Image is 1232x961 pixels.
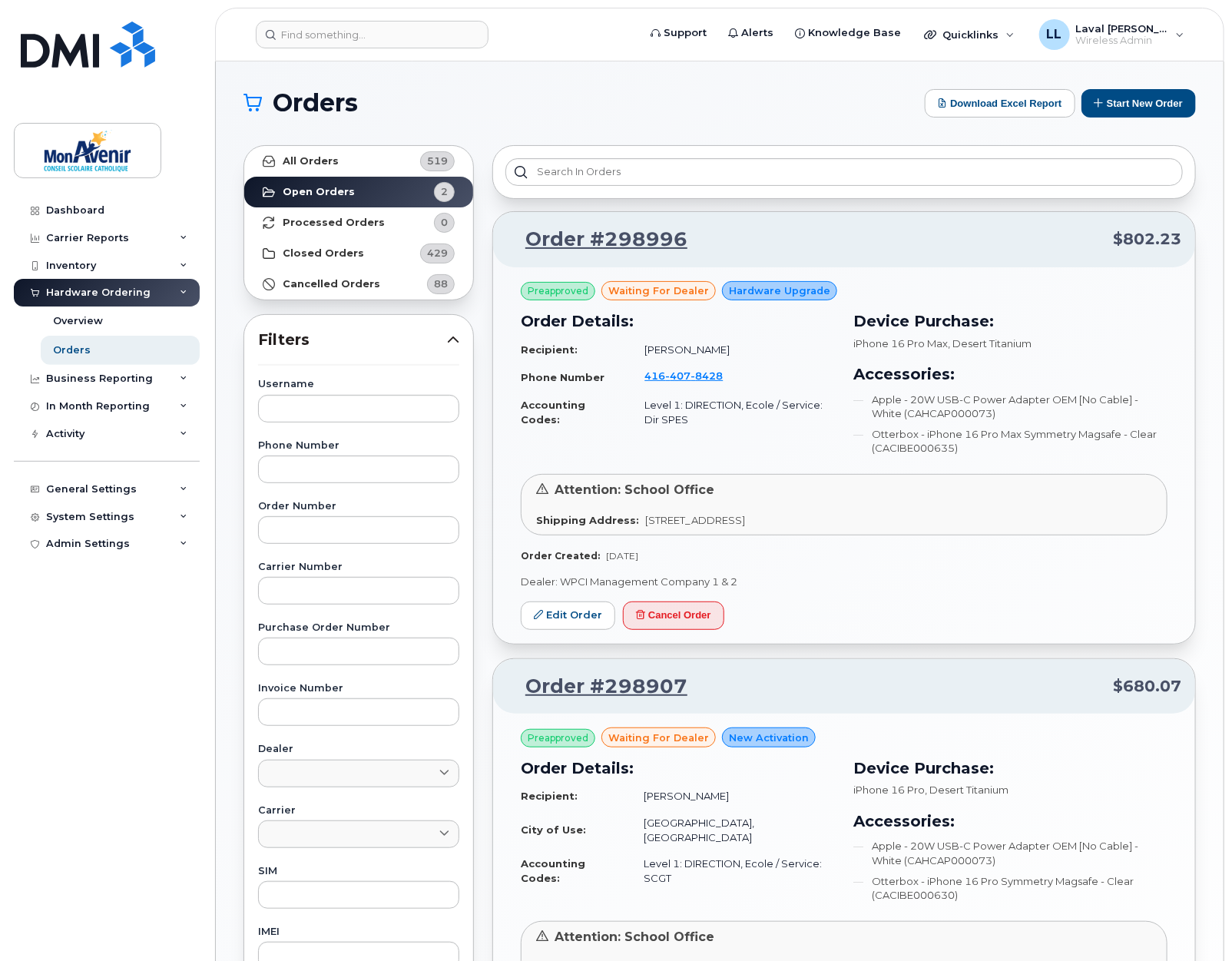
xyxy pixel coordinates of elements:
span: [DATE] [606,550,638,562]
span: 88 [434,277,448,291]
strong: Cancelled Orders [283,278,380,290]
span: 0 [441,215,448,230]
h3: Accessories: [853,810,1167,833]
span: 416 [644,369,723,382]
a: Cancelled Orders88 [244,269,473,300]
a: 4164078428 [644,369,741,382]
li: Apple - 20W USB-C Power Adapter OEM [No Cable] - White (CAHCAP000073) [853,393,1167,421]
a: Order #298996 [507,226,687,254]
label: Phone Number [258,441,459,451]
span: 8428 [691,369,723,382]
span: 519 [427,154,448,168]
strong: Recipient: [521,790,578,802]
strong: Accounting Codes: [521,399,585,426]
label: Order Number [258,502,459,512]
li: Otterbox - iPhone 16 Pro Symmetry Magsafe - Clear (CACIBE000630) [853,874,1167,903]
label: Invoice Number [258,684,459,694]
strong: Processed Orders [283,217,385,229]
a: Edit Order [521,601,615,630]
td: Level 1: DIRECTION, Ecole / Service: Dir SPES [631,392,835,432]
h3: Device Purchase: [853,757,1167,780]
span: Filters [258,329,447,351]
h3: Order Details: [521,310,835,333]
span: $680.07 [1113,675,1181,698]
td: [GEOGRAPHIC_DATA], [GEOGRAPHIC_DATA] [630,810,835,850]
strong: Accounting Codes: [521,857,585,884]
span: waiting for dealer [608,731,709,745]
span: Attention: School Office [555,930,714,944]
span: Hardware Upgrade [729,283,830,298]
a: All Orders519 [244,146,473,177]
li: Apple - 20W USB-C Power Adapter OEM [No Cable] - White (CAHCAP000073) [853,839,1167,867]
button: Start New Order [1081,89,1196,118]
span: 429 [427,246,448,260]
strong: Order Created: [521,550,600,562]
span: Attention: School Office [555,482,714,497]
h3: Order Details: [521,757,835,780]
label: Purchase Order Number [258,623,459,633]
span: Orders [273,91,358,114]
h3: Device Purchase: [853,310,1167,333]
label: Username [258,379,459,389]
a: Closed Orders429 [244,238,473,269]
span: [STREET_ADDRESS] [645,514,745,526]
span: Preapproved [528,731,588,745]
span: waiting for dealer [608,283,709,298]
label: Carrier [258,806,459,816]
strong: Closed Orders [283,247,364,260]
label: Dealer [258,744,459,754]
strong: City of Use: [521,823,586,836]
span: iPhone 16 Pro [853,784,925,796]
span: New Activation [729,731,809,745]
a: Processed Orders0 [244,207,473,238]
span: 2 [441,184,448,199]
label: IMEI [258,927,459,937]
strong: Recipient: [521,343,578,356]
input: Search in orders [505,158,1183,186]
span: 407 [665,369,691,382]
span: Preapproved [528,284,588,298]
strong: Open Orders [283,186,355,198]
span: , Desert Titanium [925,784,1008,796]
a: Open Orders2 [244,177,473,207]
label: Carrier Number [258,562,459,572]
strong: All Orders [283,155,339,167]
button: Cancel Order [623,601,724,630]
h3: Accessories: [853,363,1167,386]
li: Otterbox - iPhone 16 Pro Max Symmetry Magsafe - Clear (CACIBE000635) [853,427,1167,456]
strong: Shipping Address: [536,514,639,526]
span: iPhone 16 Pro Max [853,337,948,350]
a: Order #298907 [507,673,687,701]
td: [PERSON_NAME] [630,783,835,810]
strong: Phone Number [521,371,604,383]
td: Level 1: DIRECTION, Ecole / Service: SCGT [630,850,835,891]
p: Dealer: WPCI Management Company 1 & 2 [521,575,1167,589]
button: Download Excel Report [925,89,1075,118]
span: $802.23 [1113,228,1181,250]
label: SIM [258,867,459,876]
span: , Desert Titanium [948,337,1032,350]
td: [PERSON_NAME] [631,336,835,363]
